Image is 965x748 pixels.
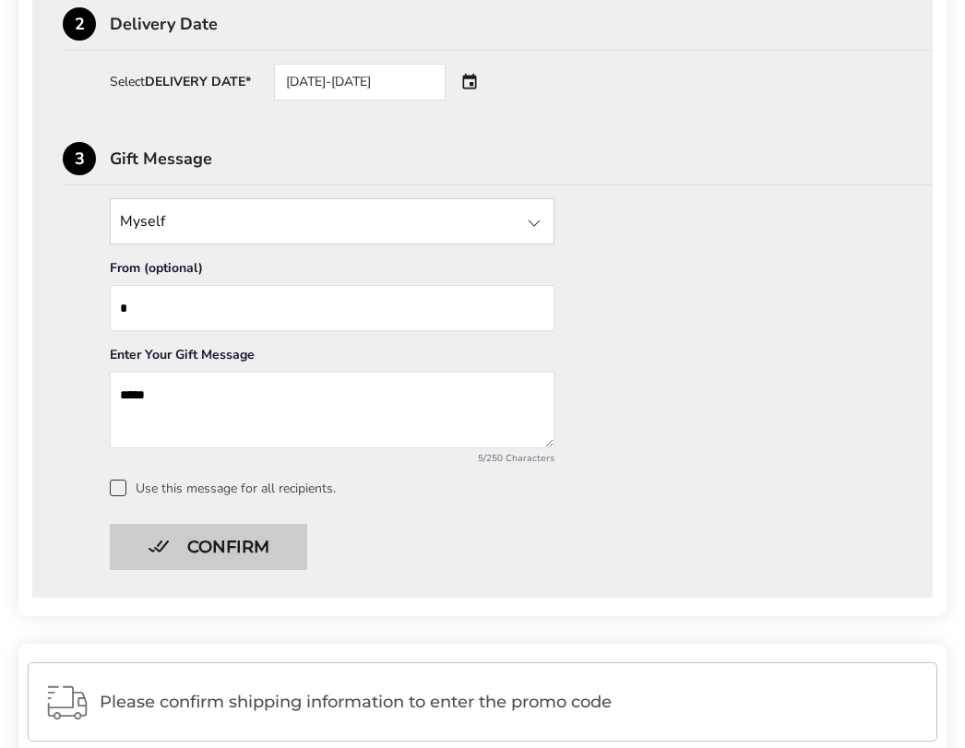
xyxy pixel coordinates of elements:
[110,259,554,285] div: From (optional)
[110,452,554,465] div: 5/250 Characters
[110,285,554,331] input: From
[110,16,933,32] div: Delivery Date
[145,73,251,90] strong: DELIVERY DATE*
[110,346,554,372] div: Enter Your Gift Message
[110,198,554,244] input: State
[110,372,554,448] textarea: Add a message
[110,524,307,570] button: Confirm button
[63,7,96,41] div: 2
[110,76,251,89] div: Select
[100,693,921,711] span: Please confirm shipping information to enter the promo code
[63,142,96,175] div: 3
[274,64,446,101] div: [DATE]-[DATE]
[110,480,902,496] label: Use this message for all recipients.
[110,150,933,167] div: Gift Message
